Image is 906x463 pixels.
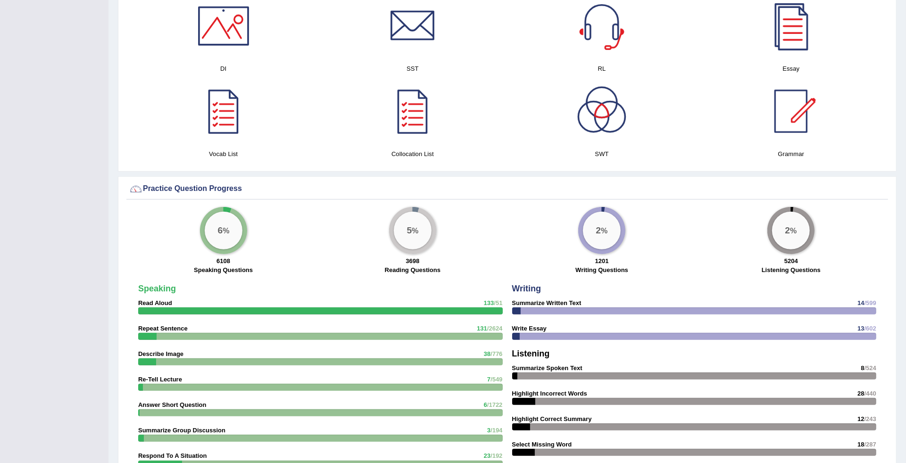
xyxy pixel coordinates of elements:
span: 12 [857,415,864,422]
h4: Grammar [701,149,881,159]
strong: 3698 [406,257,419,265]
strong: Re-Tell Lecture [138,376,182,383]
span: 28 [857,390,864,397]
span: /243 [864,415,876,422]
strong: Read Aloud [138,299,172,306]
div: % [583,212,621,249]
span: 18 [857,441,864,448]
span: /1722 [487,401,503,408]
label: Reading Questions [385,265,441,274]
div: % [772,212,810,249]
label: Listening Questions [762,265,821,274]
span: /440 [864,390,876,397]
span: 3 [487,427,490,434]
strong: Describe Image [138,350,183,357]
span: /192 [490,452,502,459]
div: Practice Question Progress [129,182,886,196]
span: /194 [490,427,502,434]
span: /776 [490,350,502,357]
span: 133 [484,299,494,306]
strong: 1201 [595,257,609,265]
strong: Answer Short Question [138,401,206,408]
span: /51 [494,299,502,306]
span: 7 [487,376,490,383]
span: /549 [490,376,502,383]
h4: DI [133,64,313,74]
label: Speaking Questions [194,265,253,274]
strong: Repeat Sentence [138,325,188,332]
big: 2 [596,225,601,235]
strong: Highlight Incorrect Words [512,390,587,397]
span: /602 [864,325,876,332]
strong: Write Essay [512,325,547,332]
h4: SWT [512,149,692,159]
span: /2624 [487,325,503,332]
h4: RL [512,64,692,74]
span: 23 [484,452,490,459]
strong: Summarize Spoken Text [512,364,582,372]
span: 13 [857,325,864,332]
strong: 6108 [216,257,230,265]
span: 38 [484,350,490,357]
h4: Vocab List [133,149,313,159]
span: /287 [864,441,876,448]
span: /599 [864,299,876,306]
div: % [205,212,242,249]
div: % [394,212,432,249]
strong: Listening [512,349,550,358]
span: 8 [861,364,864,372]
span: 131 [477,325,487,332]
span: /524 [864,364,876,372]
h4: SST [323,64,502,74]
strong: Summarize Group Discussion [138,427,225,434]
strong: Speaking [138,284,176,293]
strong: Summarize Written Text [512,299,582,306]
strong: 5204 [784,257,798,265]
big: 5 [407,225,412,235]
h4: Collocation List [323,149,502,159]
strong: Respond To A Situation [138,452,207,459]
big: 6 [217,225,223,235]
span: 6 [484,401,487,408]
span: 14 [857,299,864,306]
label: Writing Questions [575,265,628,274]
big: 2 [785,225,790,235]
strong: Select Missing Word [512,441,572,448]
h4: Essay [701,64,881,74]
strong: Writing [512,284,541,293]
strong: Highlight Correct Summary [512,415,592,422]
